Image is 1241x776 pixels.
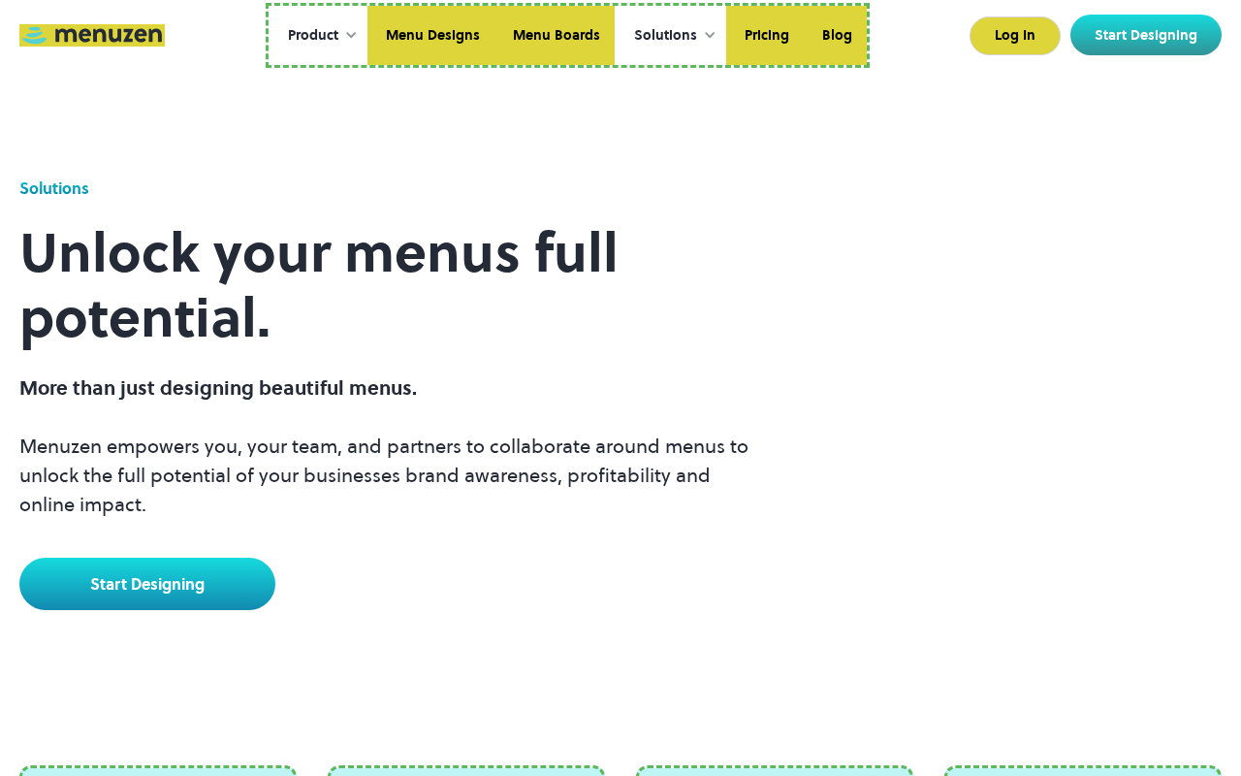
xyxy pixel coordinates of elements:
div: Solutions [19,177,89,200]
div: Solutions [615,6,726,66]
a: Start Designing [19,558,275,610]
a: Menu Boards [494,6,615,66]
a: Menu Designs [367,6,494,66]
p: Menuzen empowers you, your team, and partners to collaborate around menus to unlock the full pote... [19,373,764,519]
a: Log In [970,16,1061,55]
div: Product [288,25,338,47]
h1: Unlock your menus full potential. [19,220,764,350]
span: More than just designing beautiful menus. [19,374,417,402]
a: Pricing [726,6,804,66]
div: Product [269,6,367,66]
div: Solutions [634,25,697,47]
a: Start Designing [1070,15,1222,55]
a: Blog [804,6,867,66]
